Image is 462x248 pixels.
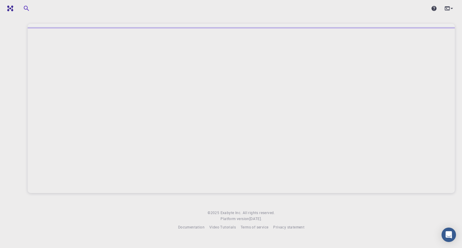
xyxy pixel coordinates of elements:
a: Terms of service [241,224,268,230]
a: [DATE]. [249,216,262,222]
a: Exabyte Inc. [220,210,242,216]
span: Platform version [220,216,249,222]
span: [DATE] . [249,216,262,221]
span: Documentation [178,225,205,229]
span: Exabyte Inc. [220,210,242,215]
span: Terms of service [241,225,268,229]
span: Privacy statement [273,225,304,229]
span: All rights reserved. [243,210,275,216]
span: Video Tutorials [209,225,236,229]
div: Open Intercom Messenger [442,228,456,242]
a: Privacy statement [273,224,304,230]
img: logo [5,5,13,11]
span: © 2025 [208,210,220,216]
a: Documentation [178,224,205,230]
a: Video Tutorials [209,224,236,230]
